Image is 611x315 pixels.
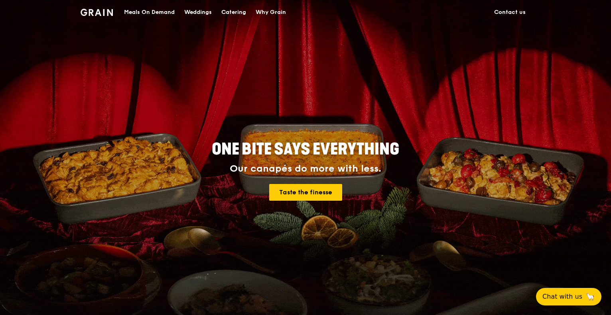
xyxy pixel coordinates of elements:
div: Weddings [184,0,212,24]
span: 🦙 [585,292,595,301]
img: Grain [81,9,113,16]
div: Meals On Demand [124,0,175,24]
a: Contact us [489,0,530,24]
a: Taste the finesse [269,184,342,201]
a: Weddings [179,0,217,24]
div: Why Grain [256,0,286,24]
span: ONE BITE SAYS EVERYTHING [212,140,399,159]
button: Chat with us🦙 [536,288,601,305]
a: Why Grain [251,0,291,24]
a: Catering [217,0,251,24]
div: Our canapés do more with less. [162,163,449,174]
span: Chat with us [542,292,582,301]
div: Catering [221,0,246,24]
